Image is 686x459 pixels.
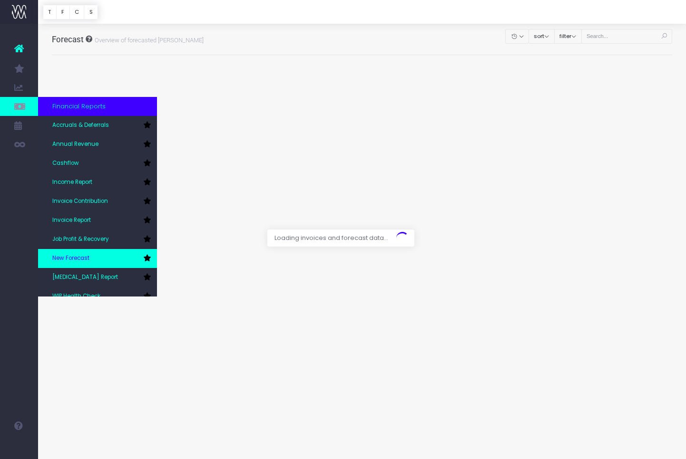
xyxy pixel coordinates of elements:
[43,5,57,19] button: T
[38,230,157,249] a: Job Profit & Recovery
[38,287,157,306] a: WIP Health Check
[267,229,395,247] span: Loading invoices and forecast data...
[56,5,70,19] button: F
[52,140,98,149] span: Annual Revenue
[52,178,92,187] span: Income Report
[52,102,106,111] span: Financial Reports
[38,211,157,230] a: Invoice Report
[52,197,108,206] span: Invoice Contribution
[38,154,157,173] a: Cashflow
[38,192,157,211] a: Invoice Contribution
[38,249,157,268] a: New Forecast
[38,173,157,192] a: Income Report
[52,216,91,225] span: Invoice Report
[52,292,100,301] span: WIP Health Check
[38,268,157,287] a: [MEDICAL_DATA] Report
[52,273,118,282] span: [MEDICAL_DATA] Report
[52,121,109,130] span: Accruals & Deferrals
[12,440,26,454] img: images/default_profile_image.png
[38,116,157,135] a: Accruals & Deferrals
[69,5,85,19] button: C
[52,159,79,168] span: Cashflow
[43,5,98,19] div: Vertical button group
[52,254,89,263] span: New Forecast
[38,135,157,154] a: Annual Revenue
[84,5,98,19] button: S
[52,235,109,244] span: Job Profit & Recovery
